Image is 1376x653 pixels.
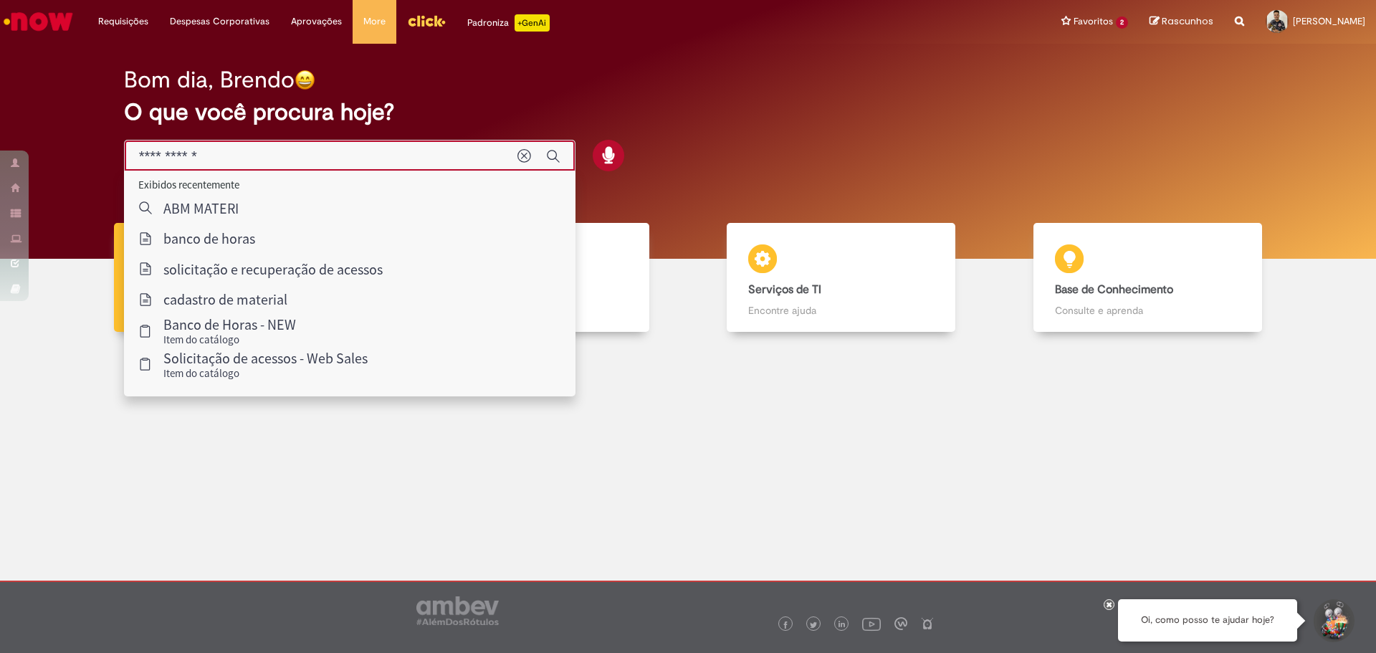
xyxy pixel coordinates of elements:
span: Favoritos [1074,14,1113,29]
img: logo_footer_naosei.png [921,617,934,630]
a: Base de Conhecimento Consulte e aprenda [995,223,1301,333]
span: Requisições [98,14,148,29]
span: [PERSON_NAME] [1293,15,1365,27]
span: Despesas Corporativas [170,14,269,29]
b: Base de Conhecimento [1055,282,1173,297]
h2: Bom dia, Brendo [124,67,295,92]
h2: O que você procura hoje? [124,100,1253,125]
img: happy-face.png [295,70,315,90]
span: Rascunhos [1162,14,1213,28]
a: Rascunhos [1150,15,1213,29]
img: logo_footer_workplace.png [894,617,907,630]
img: click_logo_yellow_360x200.png [407,10,446,32]
span: More [363,14,386,29]
span: Aprovações [291,14,342,29]
b: Serviços de TI [748,282,821,297]
div: Oi, como posso te ajudar hoje? [1118,599,1297,642]
img: logo_footer_facebook.png [782,621,789,629]
p: Encontre ajuda [748,303,934,318]
a: Serviços de TI Encontre ajuda [688,223,995,333]
p: Consulte e aprenda [1055,303,1241,318]
p: +GenAi [515,14,550,32]
img: logo_footer_youtube.png [862,614,881,633]
img: logo_footer_twitter.png [810,621,817,629]
img: logo_footer_ambev_rotulo_gray.png [416,596,499,625]
a: Tirar dúvidas Tirar dúvidas com Lupi Assist e Gen Ai [75,223,382,333]
div: Padroniza [467,14,550,32]
img: ServiceNow [1,7,75,36]
span: 2 [1116,16,1128,29]
button: Iniciar Conversa de Suporte [1311,599,1354,642]
img: logo_footer_linkedin.png [838,621,846,629]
